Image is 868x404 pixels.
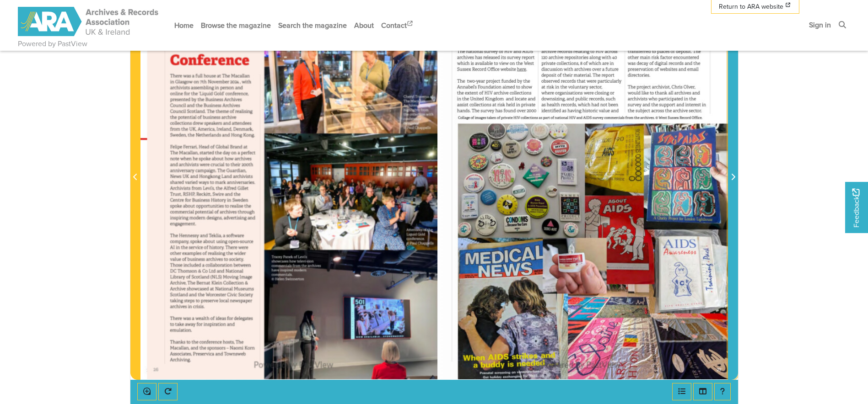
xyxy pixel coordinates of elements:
a: Home [171,13,197,37]
img: ARA - ARC Magazine | Powered by PastView [18,7,160,36]
a: About [350,13,377,37]
button: Open metadata window [672,383,691,400]
button: Thumbnails [693,383,712,400]
a: ARA - ARC Magazine | Powered by PastView logo [18,2,160,42]
button: Rotate the book [158,383,178,400]
span: Feedback [851,188,862,227]
a: Search the magazine [275,13,350,37]
button: Enable or disable loupe tool (Alt+L) [137,383,156,400]
button: Help [714,383,731,400]
span: Return to ARA website [719,2,783,11]
a: Contact [377,13,418,37]
a: Sign in [805,13,835,37]
a: Would you like to provide feedback? [845,182,868,233]
a: Browse the magazine [197,13,275,37]
a: Powered by PastView [18,38,87,49]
